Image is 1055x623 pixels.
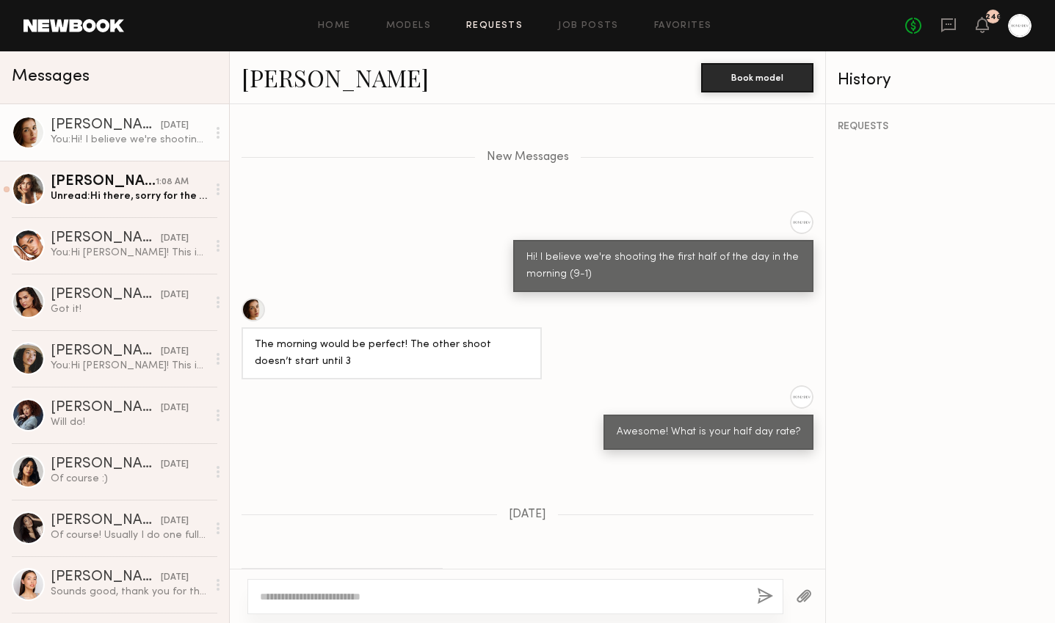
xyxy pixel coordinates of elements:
div: You: Hi [PERSON_NAME]! This is [PERSON_NAME] from Honeydew's marketing team :) We're shooting som... [51,359,207,373]
div: Got it! [51,302,207,316]
div: [DATE] [161,119,189,133]
a: Job Posts [558,21,619,31]
div: [DATE] [161,571,189,585]
div: [PERSON_NAME] [51,175,156,189]
div: [DATE] [161,288,189,302]
a: Favorites [654,21,712,31]
span: New Messages [487,151,569,164]
div: [DATE] [161,401,189,415]
div: Of course! Usually I do one full edited video, along with raw footage, and a couple of pictures b... [51,528,207,542]
div: Of course :) [51,472,207,486]
span: [DATE] [509,509,546,521]
div: 246 [985,13,1001,21]
div: REQUESTS [838,122,1043,132]
div: [PERSON_NAME] [51,344,161,359]
div: [DATE] [161,232,189,246]
div: Awesome! What is your half day rate? [617,424,800,441]
div: [PERSON_NAME] [51,457,161,472]
div: [PERSON_NAME] [51,231,161,246]
div: [PERSON_NAME] [51,118,161,133]
div: 1:08 AM [156,175,189,189]
div: [PERSON_NAME] [51,570,161,585]
a: Book model [701,70,813,83]
a: [PERSON_NAME] [242,62,429,93]
span: Messages [12,68,90,85]
div: [DATE] [161,514,189,528]
a: Requests [466,21,523,31]
div: [PERSON_NAME] [51,514,161,528]
div: Hi! I believe we're shooting the first half of the day in the morning (9-1) [526,249,800,283]
div: [DATE] [161,345,189,359]
a: Home [318,21,351,31]
button: Book model [701,63,813,92]
div: History [838,72,1043,89]
div: You: Hi! I believe we're shooting the first half of the day in the morning (9-1) [51,133,207,147]
a: Models [386,21,431,31]
div: You: Hi [PERSON_NAME]! This is [PERSON_NAME] from Honeydew's marketing team :) We're shooting som... [51,246,207,260]
div: [DATE] [161,458,189,472]
div: Will do! [51,415,207,429]
div: [PERSON_NAME] [51,401,161,415]
div: Unread: Hi there, sorry for the wait in replying! Yes, I'm available and interested!! [51,189,207,203]
div: The morning would be perfect! The other shoot doesn’t start until 3 [255,337,529,371]
div: [PERSON_NAME] [51,288,161,302]
div: Sounds good, thank you for the update! [51,585,207,599]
